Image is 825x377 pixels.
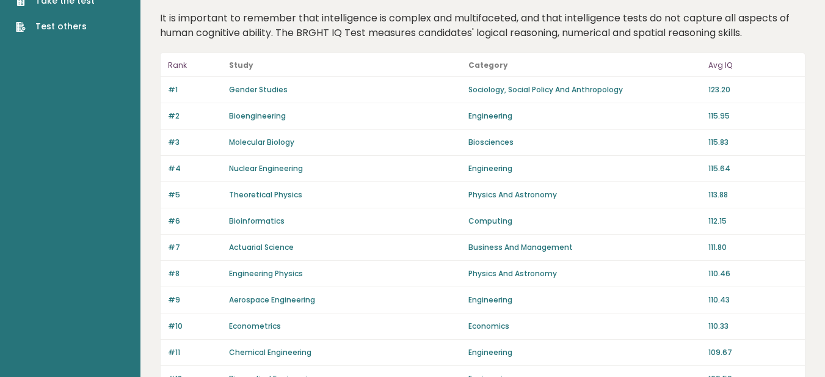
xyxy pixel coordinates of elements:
[229,268,303,279] a: Engineering Physics
[708,58,798,73] p: Avg IQ
[168,321,222,332] p: #10
[168,58,222,73] p: Rank
[168,189,222,200] p: #5
[229,60,253,70] b: Study
[468,163,700,174] p: Engineering
[708,216,798,227] p: 112.15
[708,84,798,95] p: 123.20
[168,111,222,122] p: #2
[468,60,508,70] b: Category
[168,268,222,279] p: #8
[468,137,700,148] p: Biosciences
[708,347,798,358] p: 109.67
[16,20,95,33] a: Test others
[708,268,798,279] p: 110.46
[168,163,222,174] p: #4
[708,295,798,306] p: 110.43
[168,295,222,306] p: #9
[229,216,285,226] a: Bioinformatics
[229,295,315,305] a: Aerospace Engineering
[168,216,222,227] p: #6
[229,321,281,331] a: Econometrics
[708,137,798,148] p: 115.83
[468,111,700,122] p: Engineering
[708,163,798,174] p: 115.64
[708,111,798,122] p: 115.95
[156,11,810,40] div: It is important to remember that intelligence is complex and multifaceted, and that intelligence ...
[468,268,700,279] p: Physics And Astronomy
[168,84,222,95] p: #1
[708,242,798,253] p: 111.80
[468,189,700,200] p: Physics And Astronomy
[468,216,700,227] p: Computing
[468,321,700,332] p: Economics
[708,321,798,332] p: 110.33
[229,242,294,252] a: Actuarial Science
[708,189,798,200] p: 113.88
[229,163,303,174] a: Nuclear Engineering
[468,347,700,358] p: Engineering
[168,242,222,253] p: #7
[229,347,311,357] a: Chemical Engineering
[229,137,294,147] a: Molecular Biology
[468,84,700,95] p: Sociology, Social Policy And Anthropology
[229,111,286,121] a: Bioengineering
[468,295,700,306] p: Engineering
[168,137,222,148] p: #3
[229,189,302,200] a: Theoretical Physics
[229,84,288,95] a: Gender Studies
[468,242,700,253] p: Business And Management
[168,347,222,358] p: #11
